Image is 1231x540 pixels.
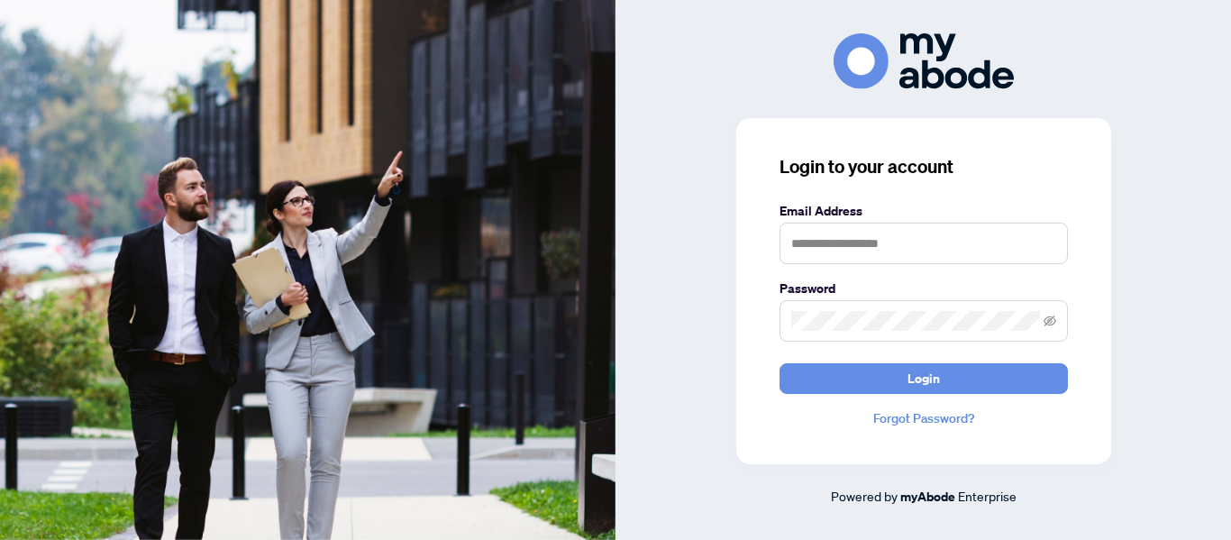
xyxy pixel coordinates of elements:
span: Enterprise [958,488,1017,504]
img: ma-logo [834,33,1014,88]
button: Login [780,363,1068,394]
a: Forgot Password? [780,408,1068,428]
a: myAbode [900,487,955,507]
h3: Login to your account [780,154,1068,179]
span: Powered by [831,488,898,504]
span: Login [907,364,940,393]
label: Email Address [780,201,1068,221]
label: Password [780,279,1068,298]
span: eye-invisible [1044,315,1056,327]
